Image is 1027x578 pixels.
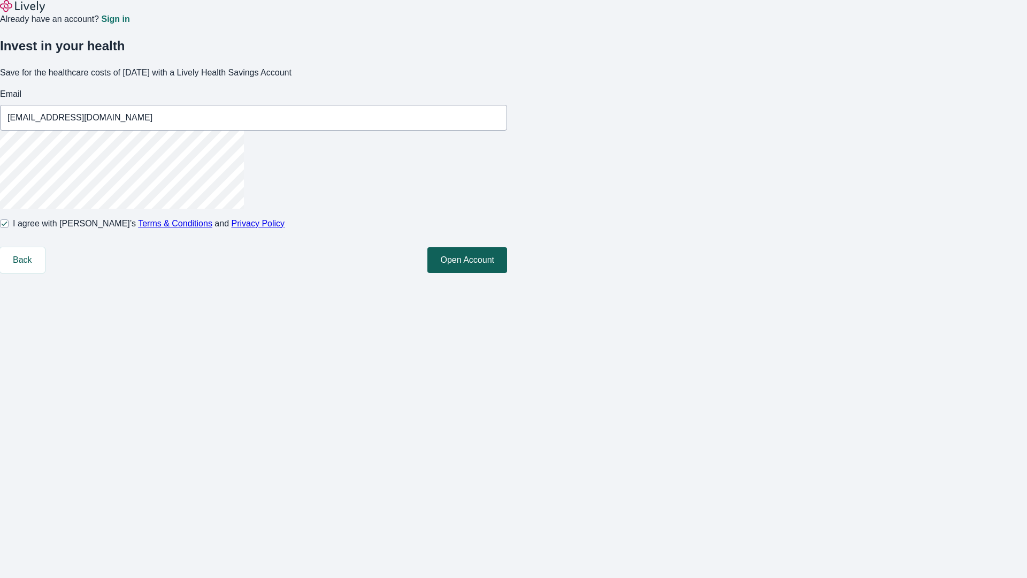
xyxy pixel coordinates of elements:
[232,219,285,228] a: Privacy Policy
[13,217,285,230] span: I agree with [PERSON_NAME]’s and
[427,247,507,273] button: Open Account
[101,15,129,24] a: Sign in
[138,219,212,228] a: Terms & Conditions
